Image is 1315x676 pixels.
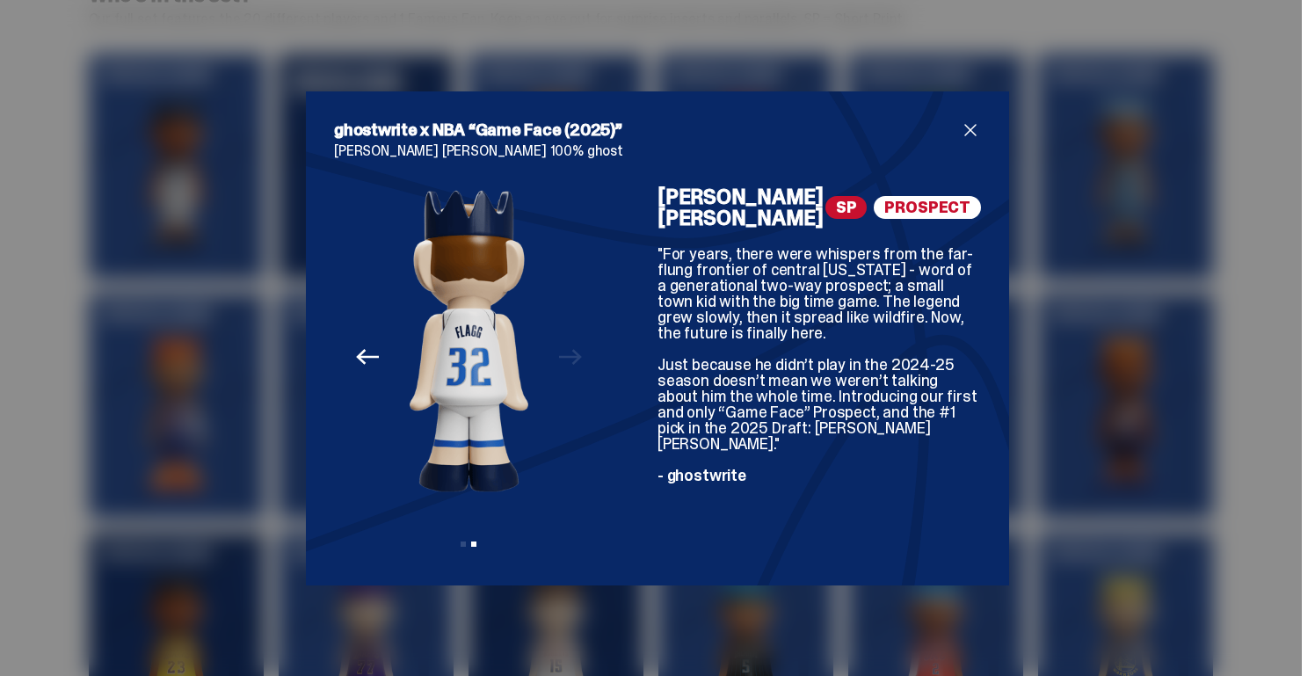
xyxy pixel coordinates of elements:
h2: ghostwrite x NBA “Game Face (2025)” [334,120,960,141]
img: NBA%20Game%20Face%20-%20Website%20Archive.308.png [410,186,528,497]
h4: [PERSON_NAME] [PERSON_NAME] [657,186,825,229]
p: [PERSON_NAME] [PERSON_NAME] 100% ghost [334,144,981,158]
button: Previous [348,338,387,377]
span: PROSPECT [874,196,981,219]
span: SP [825,196,868,219]
button: View slide 1 [461,542,466,547]
span: - ghostwrite [657,465,746,486]
button: close [960,120,981,141]
div: "For years, there were whispers from the far-flung frontier of central [US_STATE] - word of a gen... [657,246,981,483]
button: View slide 2 [471,542,476,547]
